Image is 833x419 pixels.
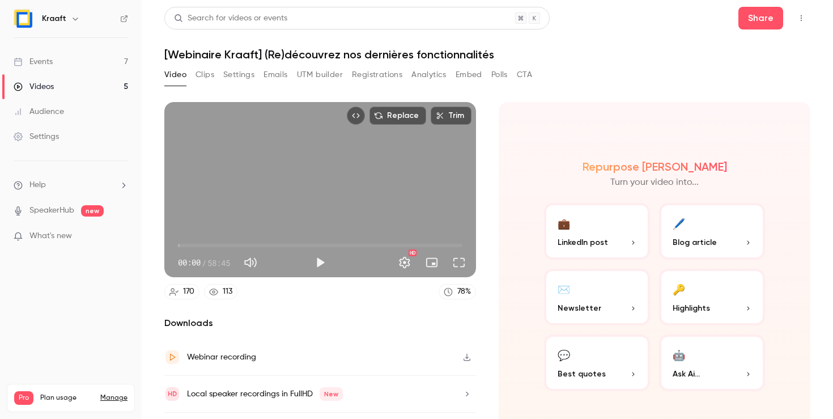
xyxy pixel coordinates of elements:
button: Settings [393,251,416,274]
button: Embed video [347,107,365,125]
span: Blog article [673,236,717,248]
span: new [81,205,104,217]
h1: [Webinaire Kraaft] (Re)découvrez nos dernières fonctionnalités [164,48,810,61]
button: 💼LinkedIn post [544,203,650,260]
span: Ask Ai... [673,368,700,380]
span: Highlights [673,302,710,314]
button: Full screen [448,251,470,274]
div: 🔑 [673,280,685,298]
button: Settings [223,66,254,84]
div: 💼 [558,214,570,232]
a: 78% [439,284,476,299]
iframe: Noticeable Trigger [114,231,128,242]
span: Best quotes [558,368,606,380]
div: Search for videos or events [174,12,287,24]
button: Mute [239,251,262,274]
span: 58:45 [207,257,230,269]
button: Turn on miniplayer [420,251,443,274]
div: 78 % [457,286,471,298]
button: Polls [491,66,508,84]
button: 🔑Highlights [659,269,765,325]
div: HD [409,249,416,256]
div: ✉️ [558,280,570,298]
a: 170 [164,284,199,299]
div: 170 [183,286,194,298]
div: 113 [223,286,232,298]
button: Share [738,7,783,29]
span: New [320,387,343,401]
button: Video [164,66,186,84]
div: Webinar recording [187,350,256,364]
h2: Repurpose [PERSON_NAME] [583,160,727,173]
div: Local speaker recordings in FullHD [187,387,343,401]
div: Videos [14,81,54,92]
button: Embed [456,66,482,84]
button: CTA [517,66,532,84]
h2: Downloads [164,316,476,330]
li: help-dropdown-opener [14,179,128,191]
span: What's new [29,230,72,242]
div: 🤖 [673,346,685,363]
button: Emails [263,66,287,84]
button: Registrations [352,66,402,84]
button: 🖊️Blog article [659,203,765,260]
span: Help [29,179,46,191]
div: 💬 [558,346,570,363]
span: Newsletter [558,302,601,314]
span: Plan usage [40,393,93,403]
p: Turn your video into... [610,176,699,189]
h6: Kraaft [42,13,66,24]
span: Pro [14,391,33,405]
span: 00:00 [178,257,201,269]
button: Play [309,251,331,274]
a: Manage [100,393,127,403]
button: Analytics [411,66,447,84]
a: SpeakerHub [29,205,74,217]
div: 🖊️ [673,214,685,232]
button: Replace [369,107,426,125]
img: Kraaft [14,10,32,28]
a: 113 [204,284,237,299]
div: Events [14,56,53,67]
div: 00:00 [178,257,230,269]
button: 🤖Ask Ai... [659,335,765,391]
button: Trim [431,107,471,125]
button: ✉️Newsletter [544,269,650,325]
button: Top Bar Actions [792,9,810,27]
div: Audience [14,106,64,117]
div: Settings [14,131,59,142]
button: 💬Best quotes [544,335,650,391]
button: UTM builder [297,66,343,84]
span: / [202,257,206,269]
span: LinkedIn post [558,236,608,248]
button: Clips [195,66,214,84]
